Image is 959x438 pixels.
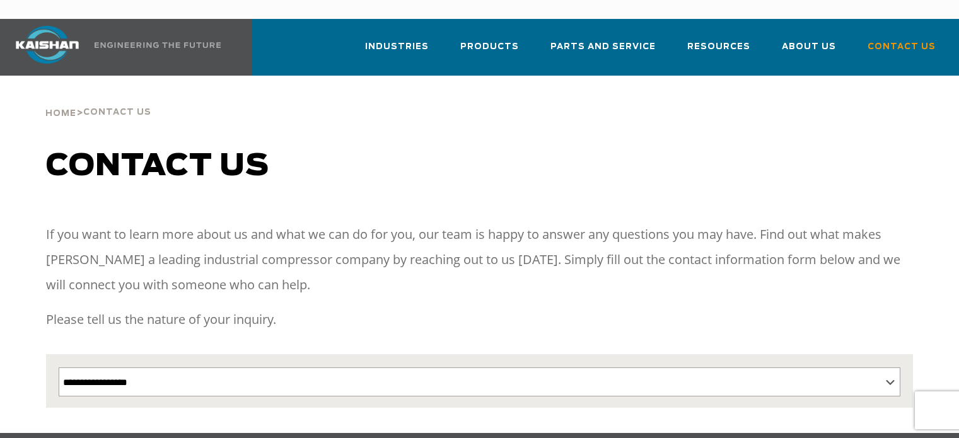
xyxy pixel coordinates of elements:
span: Contact us [46,151,269,182]
a: Products [460,30,519,73]
a: Industries [365,30,429,73]
span: Resources [687,40,750,54]
span: Parts and Service [550,40,656,54]
a: Home [45,107,76,118]
span: About Us [782,40,836,54]
span: Products [460,40,519,54]
p: If you want to learn more about us and what we can do for you, our team is happy to answer any qu... [46,222,913,297]
span: Industries [365,40,429,54]
a: Parts and Service [550,30,656,73]
a: Resources [687,30,750,73]
p: Please tell us the nature of your inquiry. [46,307,913,332]
a: Contact Us [868,30,936,73]
a: About Us [782,30,836,73]
span: Home [45,110,76,118]
span: Contact Us [83,108,151,117]
span: Contact Us [868,40,936,54]
img: Engineering the future [95,42,221,48]
div: > [45,76,151,124]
